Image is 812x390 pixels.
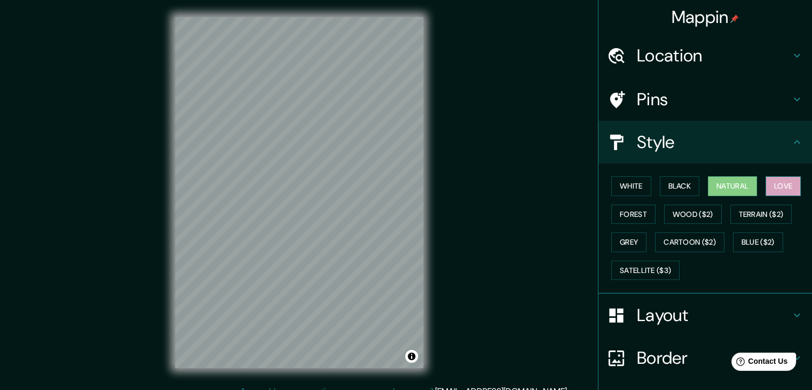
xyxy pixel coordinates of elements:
button: Cartoon ($2) [655,232,724,252]
button: Love [766,176,801,196]
h4: Location [637,45,791,66]
button: Toggle attribution [405,350,418,363]
canvas: Map [175,17,423,368]
div: Pins [598,78,812,121]
div: Style [598,121,812,163]
button: Blue ($2) [733,232,783,252]
h4: Border [637,347,791,369]
iframe: Help widget launcher [717,348,800,378]
button: Natural [708,176,757,196]
div: Layout [598,294,812,337]
button: White [611,176,651,196]
button: Wood ($2) [664,205,722,224]
button: Forest [611,205,656,224]
h4: Layout [637,305,791,326]
div: Border [598,337,812,379]
button: Satellite ($3) [611,261,680,280]
h4: Pins [637,89,791,110]
button: Terrain ($2) [730,205,792,224]
img: pin-icon.png [730,14,739,23]
button: Black [660,176,700,196]
h4: Mappin [672,6,739,28]
button: Grey [611,232,647,252]
div: Location [598,34,812,77]
h4: Style [637,131,791,153]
